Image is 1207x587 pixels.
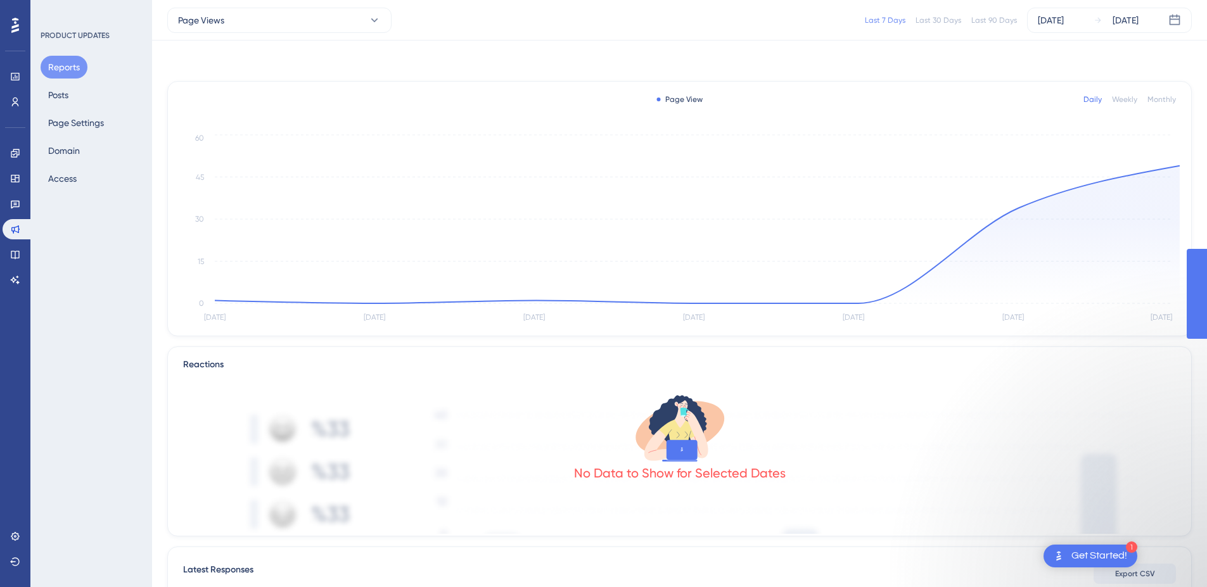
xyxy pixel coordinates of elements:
iframe: UserGuiding AI Assistant Launcher [1154,537,1192,575]
tspan: [DATE] [523,313,545,322]
div: Open Get Started! checklist, remaining modules: 1 [1044,545,1137,567]
tspan: 0 [199,299,204,308]
div: No Data to Show for Selected Dates [574,464,786,482]
iframe: Intercom notifications message [928,492,1182,581]
div: Daily [1083,94,1102,104]
div: [DATE] [1038,13,1064,28]
div: Monthly [1147,94,1176,104]
tspan: [DATE] [843,313,864,322]
div: 1 [1126,541,1137,553]
tspan: [DATE] [1002,313,1024,322]
button: Domain [41,139,87,162]
div: [DATE] [1113,13,1139,28]
div: Last 30 Days [916,15,961,25]
tspan: [DATE] [1151,313,1172,322]
span: Latest Responses [183,562,253,585]
div: Get Started! [1071,549,1127,563]
tspan: 15 [198,257,204,266]
img: launcher-image-alternative-text [1051,548,1066,564]
button: Reports [41,56,87,79]
button: Posts [41,84,76,106]
div: Reactions [183,357,1176,372]
tspan: [DATE] [204,313,226,322]
tspan: 60 [195,134,204,142]
tspan: 45 [196,173,204,182]
tspan: [DATE] [683,313,705,322]
tspan: [DATE] [364,313,385,322]
div: Last 90 Days [971,15,1017,25]
div: Page View [656,94,703,104]
span: Page Views [178,13,224,28]
div: PRODUCT UPDATES [41,30,110,41]
button: Page Views [167,8,392,33]
tspan: 30 [195,215,204,224]
button: Access [41,167,84,190]
div: Weekly [1112,94,1137,104]
button: Page Settings [41,111,112,134]
div: Last 7 Days [865,15,905,25]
